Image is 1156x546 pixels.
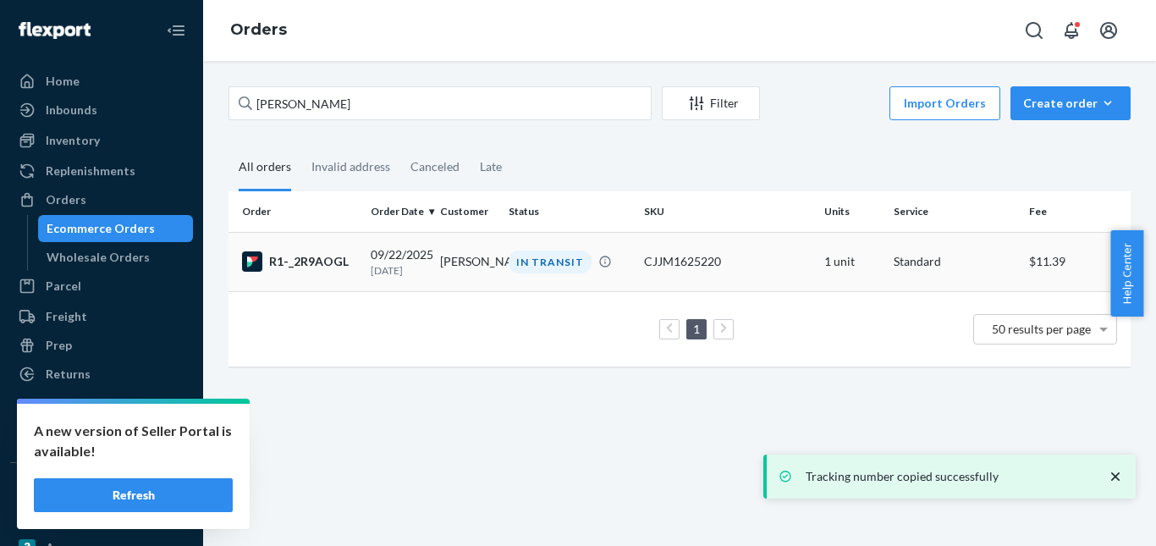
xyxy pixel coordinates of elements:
[10,157,193,185] a: Replenishments
[38,244,194,271] a: Wholesale Orders
[887,191,1022,232] th: Service
[894,253,1016,270] p: Standard
[311,145,390,189] div: Invalid address
[1107,468,1124,485] svg: close toast
[1017,14,1051,47] button: Open Search Box
[46,102,97,119] div: Inbounds
[371,263,427,278] p: [DATE]
[509,251,592,273] div: IN TRANSIT
[1110,230,1143,317] button: Help Center
[371,246,427,278] div: 09/22/2025
[662,86,760,120] button: Filter
[230,20,287,39] a: Orders
[690,322,703,336] a: Page 1 is your current page
[10,127,193,154] a: Inventory
[46,132,100,149] div: Inventory
[10,332,193,359] a: Prep
[410,145,460,189] div: Canceled
[239,145,291,191] div: All orders
[38,215,194,242] a: Ecommerce Orders
[34,421,233,461] p: A new version of Seller Portal is available!
[433,232,503,291] td: [PERSON_NAME]
[10,303,193,330] a: Freight
[10,68,193,95] a: Home
[46,73,80,90] div: Home
[47,249,150,266] div: Wholesale Orders
[480,145,502,189] div: Late
[364,191,433,232] th: Order Date
[817,232,887,291] td: 1 unit
[806,468,1090,485] p: Tracking number copied successfully
[46,278,81,295] div: Parcel
[1054,14,1088,47] button: Open notifications
[10,391,193,418] a: Reporting
[46,191,86,208] div: Orders
[1023,95,1118,112] div: Create order
[46,396,102,413] div: Reporting
[1010,86,1131,120] button: Create order
[228,86,652,120] input: Search orders
[1022,191,1131,232] th: Fee
[817,191,887,232] th: Units
[992,322,1091,336] span: 50 results per page
[10,422,193,449] a: Billing
[217,6,300,55] ol: breadcrumbs
[228,191,364,232] th: Order
[10,477,193,504] button: Integrations
[10,505,193,532] a: eBay
[10,361,193,388] a: Returns
[502,191,637,232] th: Status
[46,337,72,354] div: Prep
[242,251,357,272] div: R1-_2R9AOGL
[19,22,91,39] img: Flexport logo
[34,478,233,512] button: Refresh
[889,86,1000,120] button: Import Orders
[644,253,811,270] div: CJJM1625220
[46,366,91,383] div: Returns
[663,95,759,112] div: Filter
[46,163,135,179] div: Replenishments
[10,186,193,213] a: Orders
[10,273,193,300] a: Parcel
[440,204,496,218] div: Customer
[46,308,87,325] div: Freight
[637,191,817,232] th: SKU
[10,97,193,124] a: Inbounds
[159,14,193,47] button: Close Navigation
[1092,14,1126,47] button: Open account menu
[1022,232,1131,291] td: $11.39
[47,220,155,237] div: Ecommerce Orders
